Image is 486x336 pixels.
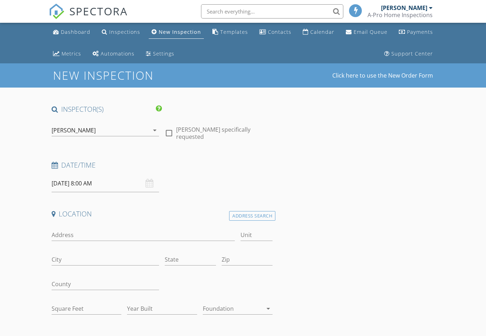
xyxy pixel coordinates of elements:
[381,47,436,61] a: Support Center
[49,4,64,19] img: The Best Home Inspection Software - Spectora
[176,126,273,140] label: [PERSON_NAME] specifically requested
[52,175,159,192] input: Select date
[310,28,334,35] div: Calendar
[368,11,433,19] div: A-Pro Home Inspections
[201,4,343,19] input: Search everything...
[52,209,273,219] h4: Location
[354,28,387,35] div: Email Queue
[62,50,81,57] div: Metrics
[150,126,159,135] i: arrow_drop_down
[264,304,273,313] i: arrow_drop_down
[229,211,275,221] div: Address Search
[381,4,427,11] div: [PERSON_NAME]
[391,50,433,57] div: Support Center
[143,47,177,61] a: Settings
[149,26,204,39] a: New Inspection
[343,26,390,39] a: Email Queue
[407,28,433,35] div: Payments
[49,10,128,25] a: SPECTORA
[332,73,433,78] a: Click here to use the New Order Form
[50,47,84,61] a: Metrics
[396,26,436,39] a: Payments
[50,26,93,39] a: Dashboard
[69,4,128,19] span: SPECTORA
[53,69,211,82] h1: New Inspection
[109,28,140,35] div: Inspections
[153,50,174,57] div: Settings
[220,28,248,35] div: Templates
[61,28,90,35] div: Dashboard
[159,28,201,35] div: New Inspection
[101,50,134,57] div: Automations
[268,28,291,35] div: Contacts
[99,26,143,39] a: Inspections
[52,105,162,114] h4: INSPECTOR(S)
[257,26,294,39] a: Contacts
[52,127,96,133] div: [PERSON_NAME]
[52,161,273,170] h4: Date/Time
[90,47,137,61] a: Automations (Basic)
[300,26,337,39] a: Calendar
[210,26,251,39] a: Templates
